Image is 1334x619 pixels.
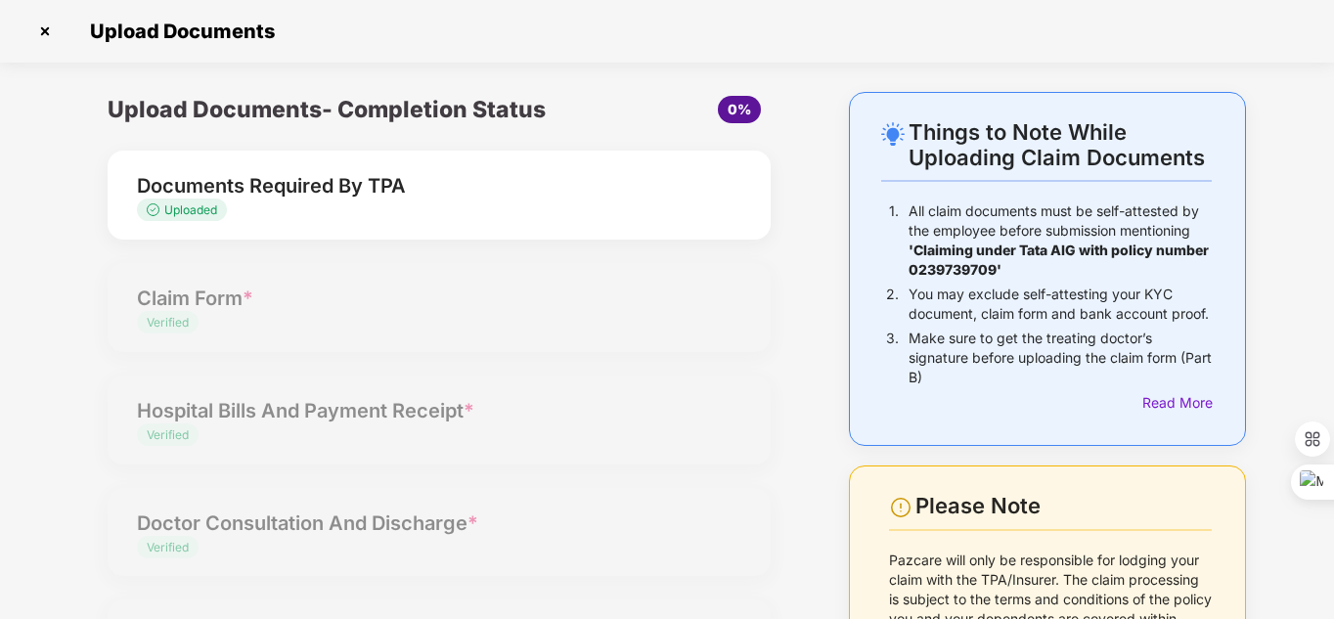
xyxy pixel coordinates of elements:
[909,119,1212,170] div: Things to Note While Uploading Claim Documents
[137,170,690,201] div: Documents Required By TPA
[886,329,899,387] p: 3.
[915,493,1212,519] div: Please Note
[889,201,899,280] p: 1.
[889,496,912,519] img: svg+xml;base64,PHN2ZyBpZD0iV2FybmluZ18tXzI0eDI0IiBkYXRhLW5hbWU9Ildhcm5pbmcgLSAyNHgyNCIgeG1sbnM9Im...
[728,101,751,117] span: 0%
[70,20,285,43] span: Upload Documents
[909,285,1212,324] p: You may exclude self-attesting your KYC document, claim form and bank account proof.
[1142,392,1212,414] div: Read More
[909,201,1212,280] p: All claim documents must be self-attested by the employee before submission mentioning
[881,122,905,146] img: svg+xml;base64,PHN2ZyB4bWxucz0iaHR0cDovL3d3dy53My5vcmcvMjAwMC9zdmciIHdpZHRoPSIyNC4wOTMiIGhlaWdodD...
[886,285,899,324] p: 2.
[147,203,164,216] img: svg+xml;base64,PHN2ZyB4bWxucz0iaHR0cDovL3d3dy53My5vcmcvMjAwMC9zdmciIHdpZHRoPSIxMy4zMzMiIGhlaWdodD...
[108,92,550,127] div: Upload Documents- Completion Status
[909,242,1209,278] b: 'Claiming under Tata AIG with policy number 0239739709'
[909,329,1212,387] p: Make sure to get the treating doctor’s signature before uploading the claim form (Part B)
[29,16,61,47] img: svg+xml;base64,PHN2ZyBpZD0iQ3Jvc3MtMzJ4MzIiIHhtbG5zPSJodHRwOi8vd3d3LnczLm9yZy8yMDAwL3N2ZyIgd2lkdG...
[164,202,217,217] span: Uploaded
